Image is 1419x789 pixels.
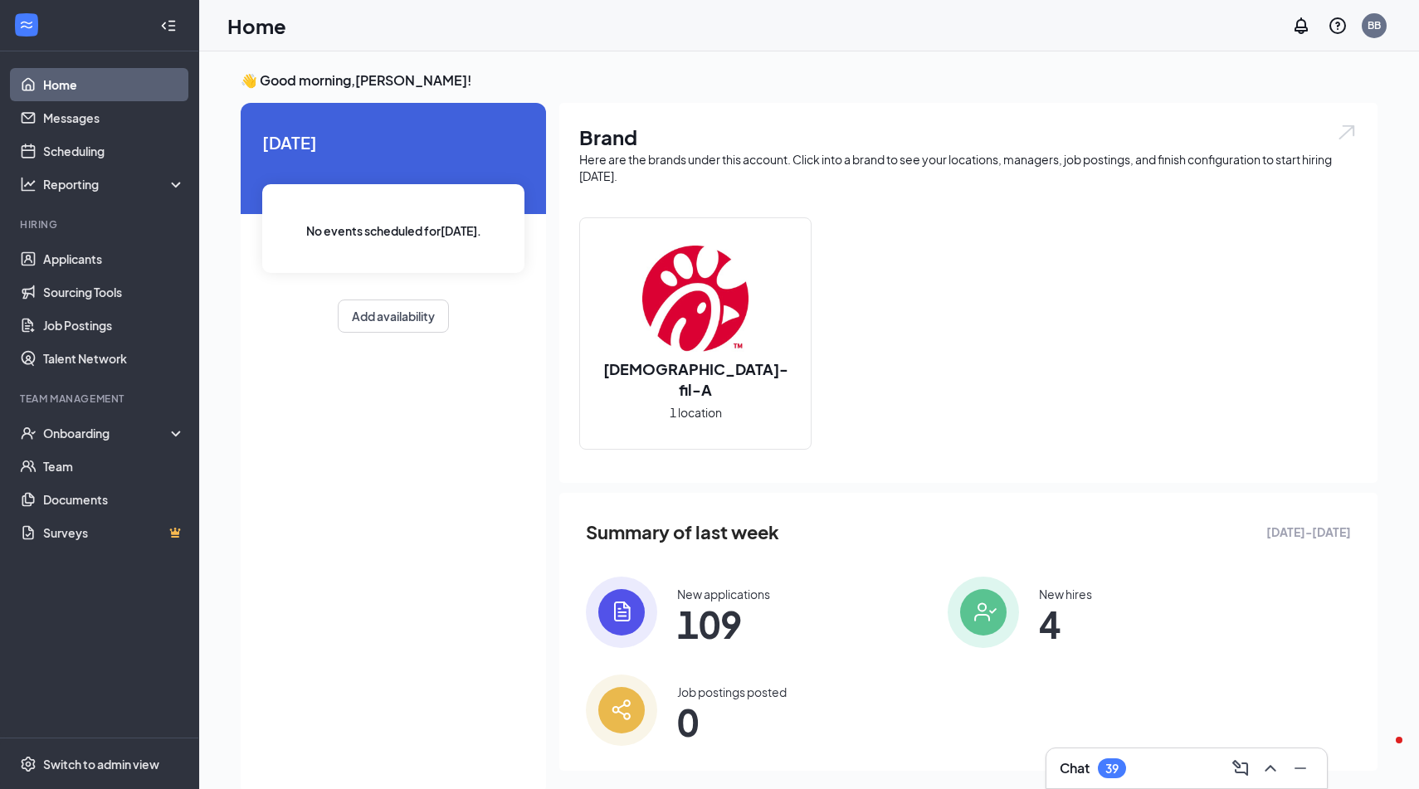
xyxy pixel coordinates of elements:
[1336,123,1358,142] img: open.6027fd2a22e1237b5b06.svg
[262,129,524,155] span: [DATE]
[338,300,449,333] button: Add availability
[579,151,1358,184] div: Here are the brands under this account. Click into a brand to see your locations, managers, job p...
[43,425,171,441] div: Onboarding
[1290,758,1310,778] svg: Minimize
[579,123,1358,151] h1: Brand
[580,358,811,400] h2: [DEMOGRAPHIC_DATA]-fil-A
[20,756,37,772] svg: Settings
[1060,759,1090,777] h3: Chat
[43,342,185,375] a: Talent Network
[43,101,185,134] a: Messages
[20,176,37,192] svg: Analysis
[306,222,481,240] span: No events scheduled for [DATE] .
[677,609,770,639] span: 109
[1105,762,1119,776] div: 39
[586,577,657,648] img: icon
[1039,609,1092,639] span: 4
[1287,755,1314,782] button: Minimize
[1227,755,1254,782] button: ComposeMessage
[1261,758,1280,778] svg: ChevronUp
[43,68,185,101] a: Home
[241,71,1378,90] h3: 👋 Good morning, [PERSON_NAME] !
[1231,758,1251,778] svg: ComposeMessage
[677,707,787,737] span: 0
[43,516,185,549] a: SurveysCrown
[43,483,185,516] a: Documents
[43,242,185,275] a: Applicants
[1039,586,1092,602] div: New hires
[1291,16,1311,36] svg: Notifications
[20,392,182,406] div: Team Management
[18,17,35,33] svg: WorkstreamLogo
[43,450,185,483] a: Team
[20,425,37,441] svg: UserCheck
[670,403,722,421] span: 1 location
[43,176,186,192] div: Reporting
[43,756,159,772] div: Switch to admin view
[160,17,177,34] svg: Collapse
[642,246,749,352] img: Chick-fil-A
[586,518,779,547] span: Summary of last week
[227,12,286,40] h1: Home
[20,217,182,231] div: Hiring
[1368,18,1381,32] div: BB
[1257,755,1284,782] button: ChevronUp
[43,134,185,168] a: Scheduling
[1328,16,1348,36] svg: QuestionInfo
[1266,523,1351,541] span: [DATE] - [DATE]
[43,275,185,309] a: Sourcing Tools
[677,586,770,602] div: New applications
[586,675,657,746] img: icon
[677,684,787,700] div: Job postings posted
[948,577,1019,648] img: icon
[1363,733,1402,772] iframe: Intercom live chat
[43,309,185,342] a: Job Postings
